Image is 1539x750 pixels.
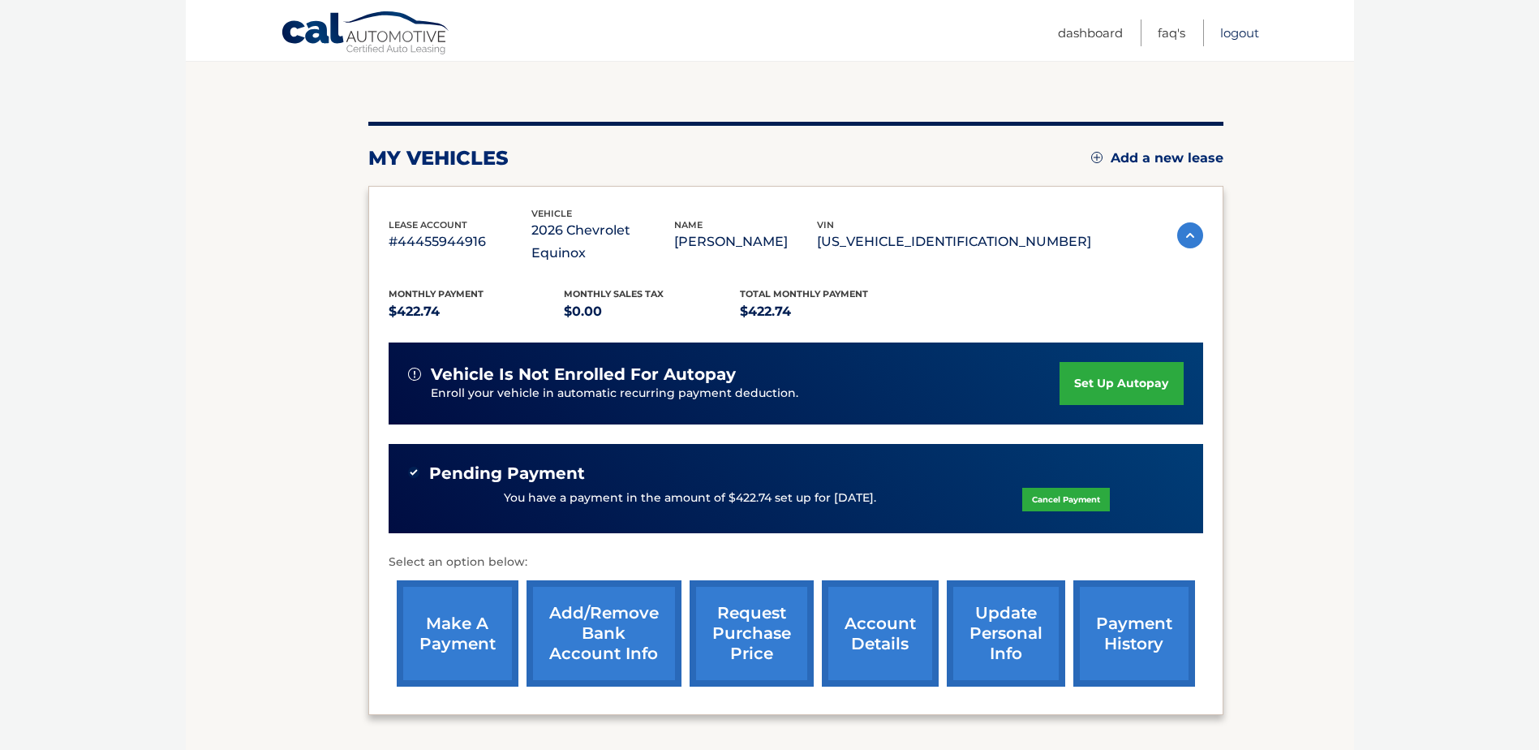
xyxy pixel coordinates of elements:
p: You have a payment in the amount of $422.74 set up for [DATE]. [504,489,876,507]
a: FAQ's [1158,19,1185,46]
span: Monthly sales Tax [564,288,664,300]
span: vehicle [531,208,572,219]
span: Monthly Payment [389,288,484,300]
a: Dashboard [1058,19,1123,46]
p: $0.00 [564,300,740,323]
img: accordion-active.svg [1177,222,1203,248]
span: vehicle is not enrolled for autopay [431,364,736,385]
a: make a payment [397,580,518,687]
p: Select an option below: [389,553,1203,572]
p: 2026 Chevrolet Equinox [531,219,674,265]
a: payment history [1073,580,1195,687]
img: check-green.svg [408,467,419,478]
p: [PERSON_NAME] [674,231,817,253]
span: name [674,219,703,231]
p: $422.74 [389,300,565,323]
a: set up autopay [1060,362,1183,405]
p: $422.74 [740,300,916,323]
a: Add a new lease [1091,150,1223,166]
img: alert-white.svg [408,368,421,381]
a: Add/Remove bank account info [527,580,681,687]
span: Pending Payment [429,463,585,484]
h2: my vehicles [368,146,509,170]
a: Cal Automotive [281,11,451,58]
a: update personal info [947,580,1065,687]
a: Logout [1220,19,1259,46]
p: #44455944916 [389,231,531,253]
span: lease account [389,219,467,231]
span: vin [817,219,834,231]
a: account details [822,580,939,687]
p: Enroll your vehicle in automatic recurring payment deduction. [431,385,1060,403]
a: Cancel Payment [1022,488,1110,511]
img: add.svg [1091,152,1103,163]
p: [US_VEHICLE_IDENTIFICATION_NUMBER] [817,231,1091,253]
span: Total Monthly Payment [740,288,868,300]
a: request purchase price [690,580,814,687]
